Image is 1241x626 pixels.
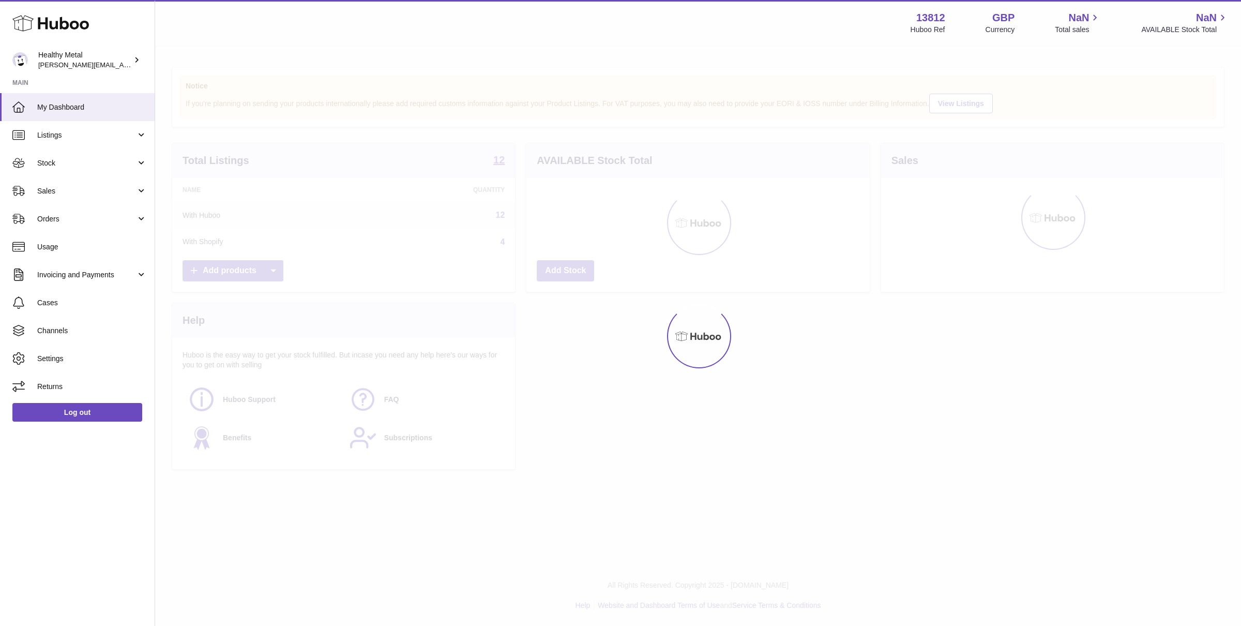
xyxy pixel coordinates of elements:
[12,403,142,422] a: Log out
[37,158,136,168] span: Stock
[12,52,28,68] img: jose@healthy-metal.com
[1141,11,1229,35] a: NaN AVAILABLE Stock Total
[38,61,207,69] span: [PERSON_NAME][EMAIL_ADDRESS][DOMAIN_NAME]
[37,214,136,224] span: Orders
[1068,11,1089,25] span: NaN
[916,11,945,25] strong: 13812
[911,25,945,35] div: Huboo Ref
[37,298,147,308] span: Cases
[992,11,1015,25] strong: GBP
[37,270,136,280] span: Invoicing and Payments
[38,50,131,70] div: Healthy Metal
[986,25,1015,35] div: Currency
[1141,25,1229,35] span: AVAILABLE Stock Total
[37,130,136,140] span: Listings
[1055,11,1101,35] a: NaN Total sales
[37,354,147,364] span: Settings
[37,102,147,112] span: My Dashboard
[37,326,147,336] span: Channels
[1196,11,1217,25] span: NaN
[37,186,136,196] span: Sales
[37,242,147,252] span: Usage
[1055,25,1101,35] span: Total sales
[37,382,147,392] span: Returns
